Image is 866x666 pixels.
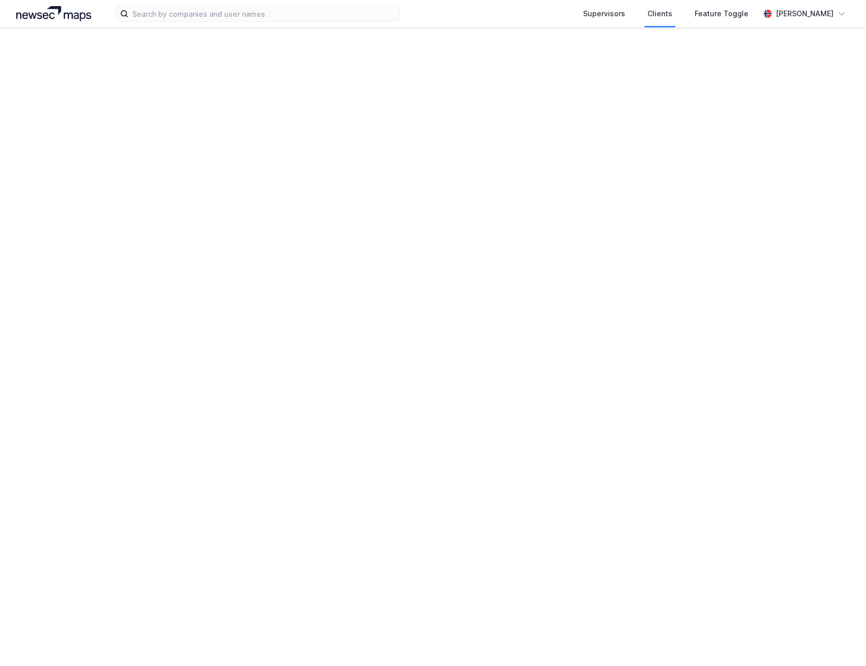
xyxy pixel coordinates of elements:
div: Feature Toggle [695,8,748,20]
img: logo.a4113a55bc3d86da70a041830d287a7e.svg [16,6,91,21]
div: [PERSON_NAME] [776,8,834,20]
div: Supervisors [583,8,625,20]
div: Clients [647,8,672,20]
input: Search by companies and user names [128,6,399,21]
